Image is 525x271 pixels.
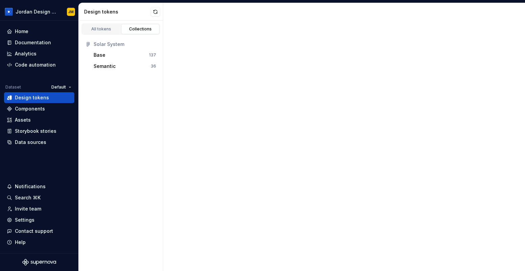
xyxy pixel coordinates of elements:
img: 049812b6-2877-400d-9dc9-987621144c16.png [5,8,13,16]
a: Documentation [4,37,74,48]
div: 36 [151,64,156,69]
div: Dataset [5,84,21,90]
a: Components [4,103,74,114]
div: Collections [124,26,157,32]
div: JM [68,9,74,15]
div: Semantic [94,63,116,70]
div: Settings [15,217,34,223]
div: Solar System [94,41,156,48]
div: Assets [15,117,31,123]
a: Storybook stories [4,126,74,137]
div: Data sources [15,139,46,146]
div: Storybook stories [15,128,56,134]
svg: Supernova Logo [22,259,56,266]
div: Contact support [15,228,53,235]
button: Notifications [4,181,74,192]
div: Documentation [15,39,51,46]
a: Data sources [4,137,74,148]
a: Analytics [4,48,74,59]
a: Code automation [4,59,74,70]
span: Default [51,84,66,90]
div: Design tokens [15,94,49,101]
div: Notifications [15,183,46,190]
div: Code automation [15,61,56,68]
div: Analytics [15,50,36,57]
a: Assets [4,115,74,125]
a: Design tokens [4,92,74,103]
button: Search ⌘K [4,192,74,203]
div: Design tokens [84,8,151,15]
button: Base137 [91,50,159,60]
div: Components [15,105,45,112]
a: Settings [4,215,74,225]
a: Invite team [4,203,74,214]
div: Invite team [15,205,41,212]
div: All tokens [84,26,118,32]
div: Help [15,239,26,246]
div: 137 [149,52,156,58]
button: Contact support [4,226,74,237]
div: Search ⌘K [15,194,41,201]
button: Help [4,237,74,248]
div: Home [15,28,28,35]
div: Base [94,52,105,58]
button: Semantic36 [91,61,159,72]
div: Jordan Design System [16,8,59,15]
button: Default [48,82,74,92]
button: Jordan Design SystemJM [1,4,77,19]
a: Home [4,26,74,37]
